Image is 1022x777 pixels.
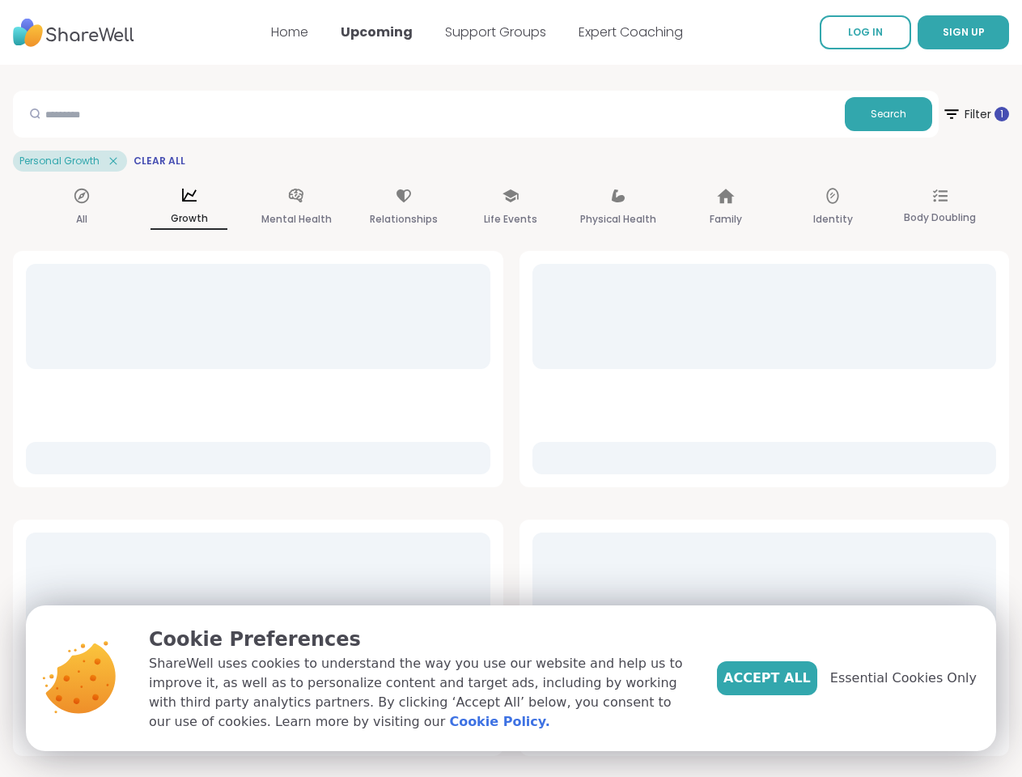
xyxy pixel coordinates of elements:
[579,23,683,41] a: Expert Coaching
[710,210,742,229] p: Family
[449,712,549,732] a: Cookie Policy.
[149,625,691,654] p: Cookie Preferences
[19,155,100,168] span: Personal Growth
[1000,108,1003,121] span: 1
[341,23,413,41] a: Upcoming
[149,654,691,732] p: ShareWell uses cookies to understand the way you use our website and help us to improve it, as we...
[845,97,932,131] button: Search
[261,210,332,229] p: Mental Health
[848,25,883,39] span: LOG IN
[271,23,308,41] a: Home
[820,15,911,49] a: LOG IN
[918,15,1009,49] button: SIGN UP
[13,11,134,55] img: ShareWell Nav Logo
[134,155,185,168] span: Clear All
[370,210,438,229] p: Relationships
[942,91,1009,138] button: Filter 1
[717,661,817,695] button: Accept All
[723,669,811,688] span: Accept All
[830,669,977,688] span: Essential Cookies Only
[484,210,537,229] p: Life Events
[445,23,546,41] a: Support Groups
[904,208,976,227] p: Body Doubling
[943,25,985,39] span: SIGN UP
[871,107,906,121] span: Search
[76,210,87,229] p: All
[942,95,1009,134] span: Filter
[813,210,853,229] p: Identity
[580,210,656,229] p: Physical Health
[151,209,227,230] p: Growth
